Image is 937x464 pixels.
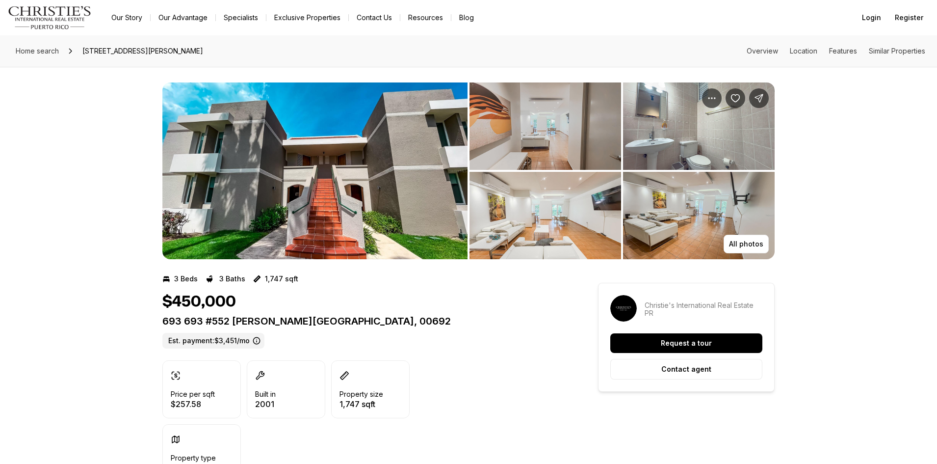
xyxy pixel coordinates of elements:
a: Skip to: Features [829,47,857,55]
button: 3 Baths [206,271,245,287]
div: Listing Photos [162,82,775,259]
a: Resources [400,11,451,25]
a: Skip to: Location [790,47,817,55]
p: 693 693 #552 [PERSON_NAME][GEOGRAPHIC_DATA], 00692 [162,315,563,327]
p: 1,747 sqft [265,275,298,283]
button: View image gallery [469,172,621,259]
p: All photos [729,240,763,248]
p: Request a tour [661,339,712,347]
button: Property options [702,88,722,108]
p: 3 Beds [174,275,198,283]
a: Home search [12,43,63,59]
span: Home search [16,47,59,55]
button: Login [856,8,887,27]
img: logo [8,6,92,29]
span: Login [862,14,881,22]
p: Built in [255,390,276,398]
li: 1 of 10 [162,82,468,259]
button: Register [889,8,929,27]
p: Price per sqft [171,390,215,398]
button: Request a tour [610,333,762,353]
span: Register [895,14,923,22]
a: Blog [451,11,482,25]
a: Exclusive Properties [266,11,348,25]
button: View image gallery [623,172,775,259]
nav: Page section menu [747,47,925,55]
a: Our Advantage [151,11,215,25]
a: Our Story [104,11,150,25]
button: Share Property: 693 693 #552 [749,88,769,108]
a: Skip to: Overview [747,47,778,55]
a: Specialists [216,11,266,25]
button: Contact agent [610,359,762,380]
a: Skip to: Similar Properties [869,47,925,55]
button: Save Property: 693 693 #552 [726,88,745,108]
p: Contact agent [661,365,711,373]
label: Est. payment: $3,451/mo [162,333,264,349]
button: Contact Us [349,11,400,25]
h1: $450,000 [162,293,236,311]
span: [STREET_ADDRESS][PERSON_NAME] [78,43,207,59]
p: 1,747 sqft [339,400,383,408]
p: Property size [339,390,383,398]
li: 2 of 10 [469,82,775,259]
button: All photos [724,235,769,253]
p: Christie's International Real Estate PR [645,301,762,317]
p: $257.58 [171,400,215,408]
button: View image gallery [623,82,775,170]
p: 2001 [255,400,276,408]
button: View image gallery [469,82,621,170]
button: View image gallery [162,82,468,259]
p: 3 Baths [219,275,245,283]
p: Property type [171,454,216,462]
